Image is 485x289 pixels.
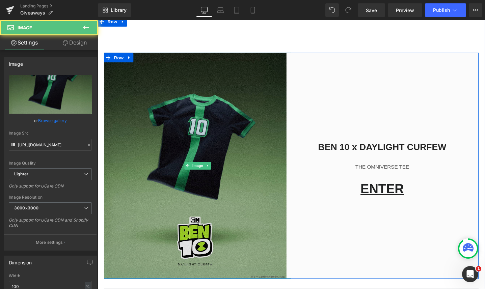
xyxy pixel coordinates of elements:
[9,57,23,67] div: Image
[433,7,450,13] span: Publish
[228,3,245,17] a: Tablet
[99,149,113,157] span: Image
[4,234,97,250] button: More settings
[388,3,422,17] a: Preview
[396,7,414,14] span: Preview
[14,171,28,176] b: Lighter
[212,3,228,17] a: Laptop
[462,266,478,282] iframe: Intercom live chat
[196,3,212,17] a: Desktop
[112,149,119,157] a: Expand / Collapse
[14,205,38,210] b: 3000x3000
[476,266,481,271] span: 1
[9,183,92,193] div: Only support for UCare CDN
[9,161,92,166] div: Image Quality
[9,117,92,124] div: or
[425,3,466,17] button: Publish
[245,3,261,17] a: Mobile
[342,3,355,17] button: Redo
[18,25,32,30] span: Image
[9,139,92,151] input: Link
[9,195,92,200] div: Image Resolution
[209,128,391,140] h2: BEN 10 x DAYLIGHT CURFEW
[9,256,32,265] div: Dimension
[98,3,131,17] a: New Library
[9,273,92,278] div: Width
[50,35,99,50] a: Design
[20,10,45,16] span: Giveaways
[20,3,98,9] a: Landing Pages
[29,34,38,45] a: Expand / Collapse
[9,218,92,233] div: Only support for UCare CDN and Shopify CDN
[36,239,63,245] p: More settings
[16,34,29,45] span: Row
[469,3,482,17] button: More
[9,131,92,136] div: Image Src
[366,7,377,14] span: Save
[209,151,391,159] p: THE OMNIVERSE TEE
[325,3,339,17] button: Undo
[111,7,127,13] span: Library
[38,115,67,126] a: Browse gallery
[277,170,323,185] a: ENTER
